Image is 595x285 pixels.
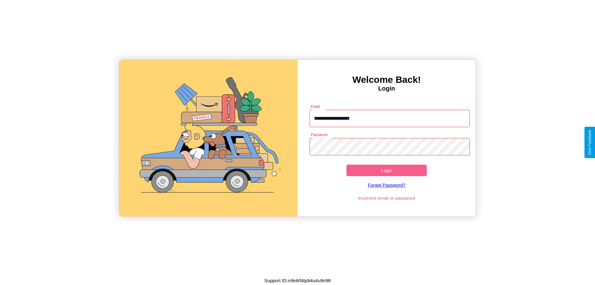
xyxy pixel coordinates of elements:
[311,104,320,109] label: Email
[297,74,476,85] h3: Welcome Back!
[306,176,467,194] a: Forgot Password?
[311,132,327,137] label: Password
[119,60,297,216] img: gif
[346,165,427,176] button: Login
[264,276,331,285] p: Support ID: mfe8rf4tp94u4u9n98
[297,85,476,92] h4: Login
[588,130,592,155] div: Give Feedback
[306,194,467,202] p: Incorrect email or password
